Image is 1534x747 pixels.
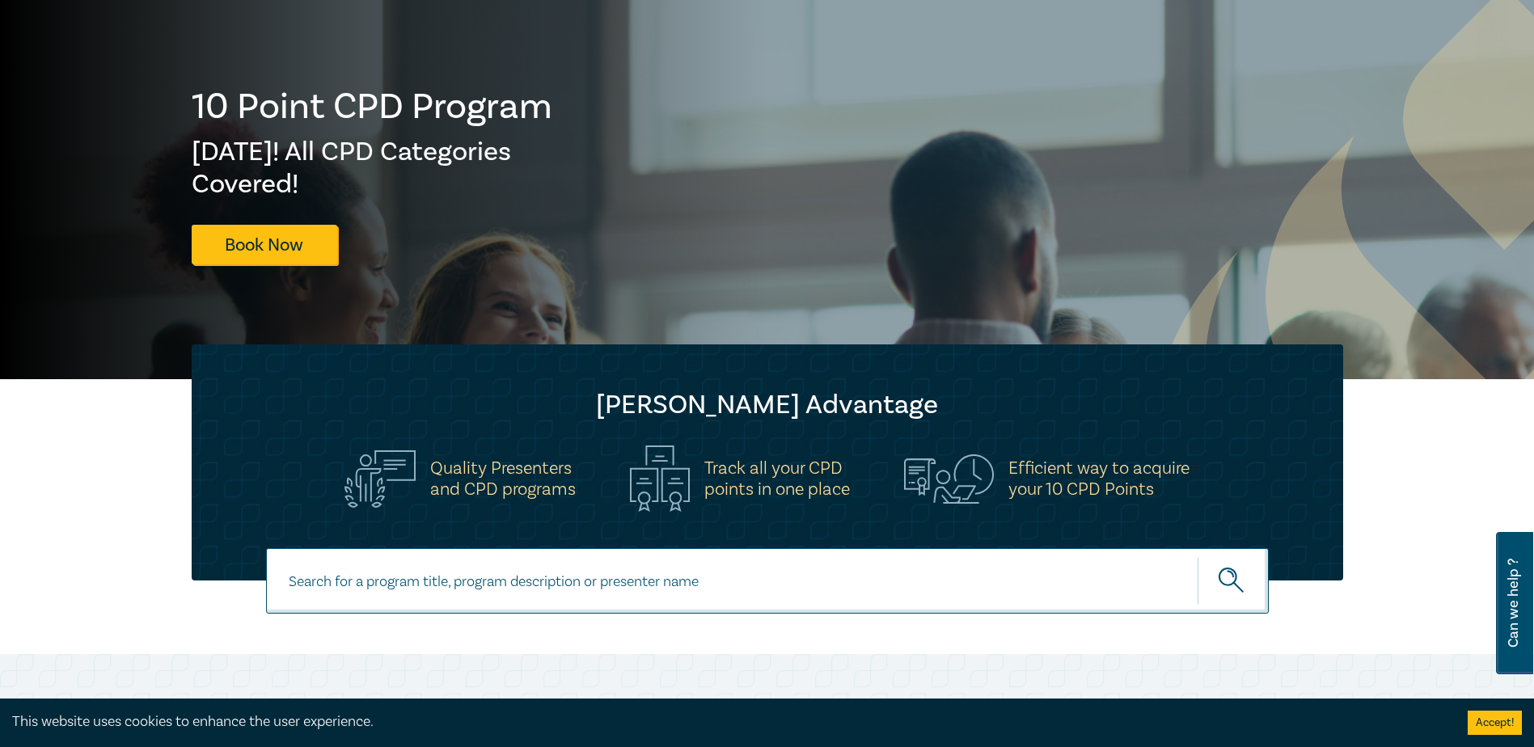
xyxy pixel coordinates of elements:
[630,445,690,512] img: Track all your CPD<br>points in one place
[192,86,554,128] h1: 10 Point CPD Program
[1468,711,1522,735] button: Accept cookies
[904,454,994,503] img: Efficient way to acquire<br>your 10 CPD Points
[192,136,554,200] h2: [DATE]! All CPD Categories Covered!
[12,711,1443,732] div: This website uses cookies to enhance the user experience.
[344,450,416,508] img: Quality Presenters<br>and CPD programs
[1506,542,1521,665] span: Can we help ?
[266,548,1269,614] input: Search for a program title, program description or presenter name
[1008,458,1190,500] h5: Efficient way to acquire your 10 CPD Points
[430,458,576,500] h5: Quality Presenters and CPD programs
[704,458,850,500] h5: Track all your CPD points in one place
[192,225,337,264] a: Book Now
[224,389,1311,421] h2: [PERSON_NAME] Advantage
